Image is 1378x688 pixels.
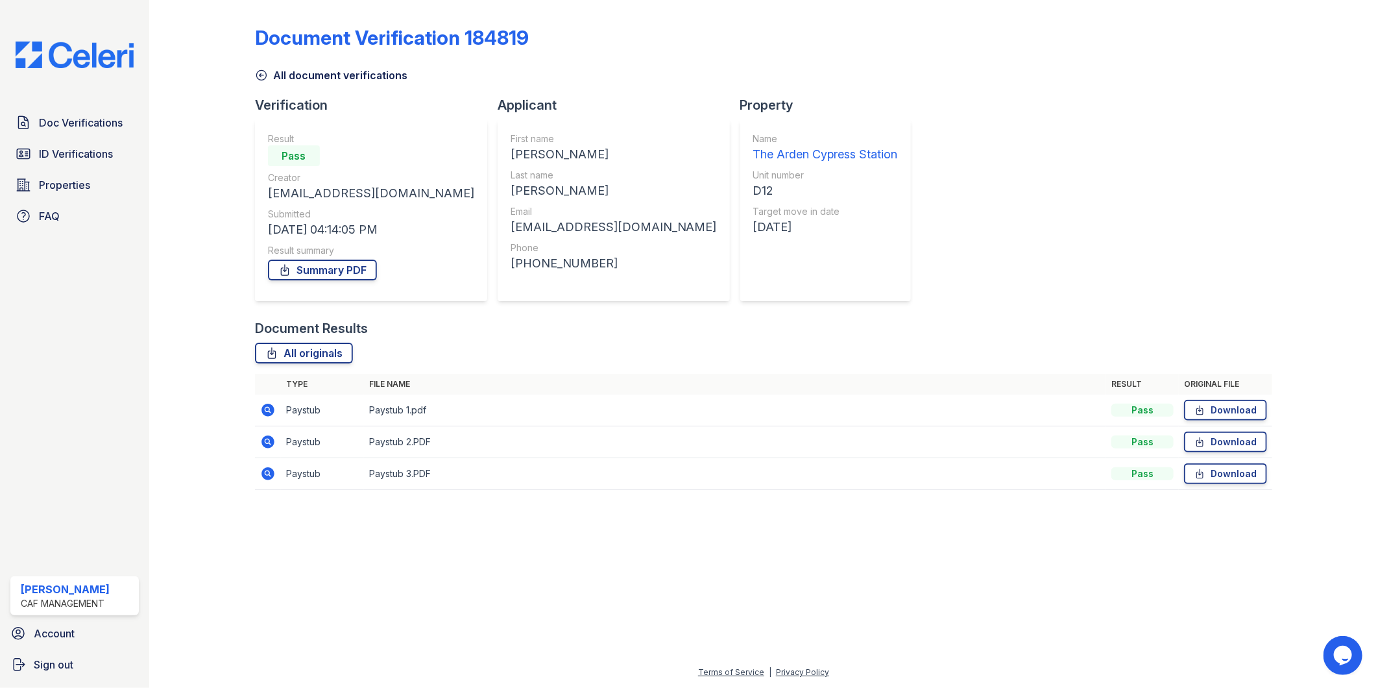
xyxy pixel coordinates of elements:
[255,96,498,114] div: Verification
[10,141,139,167] a: ID Verifications
[364,374,1107,395] th: File name
[39,115,123,130] span: Doc Verifications
[268,221,474,239] div: [DATE] 04:14:05 PM
[255,319,368,338] div: Document Results
[255,343,353,363] a: All originals
[364,395,1107,426] td: Paystub 1.pdf
[1184,432,1267,452] a: Download
[511,182,717,200] div: [PERSON_NAME]
[39,177,90,193] span: Properties
[364,458,1107,490] td: Paystub 3.PDF
[10,172,139,198] a: Properties
[753,205,898,218] div: Target move in date
[753,145,898,164] div: The Arden Cypress Station
[1324,636,1365,675] iframe: chat widget
[511,132,717,145] div: First name
[10,110,139,136] a: Doc Verifications
[268,260,377,280] a: Summary PDF
[268,184,474,203] div: [EMAIL_ADDRESS][DOMAIN_NAME]
[5,620,144,646] a: Account
[21,597,110,610] div: CAF Management
[255,68,407,83] a: All document verifications
[5,652,144,678] a: Sign out
[281,395,364,426] td: Paystub
[364,426,1107,458] td: Paystub 2.PDF
[281,426,364,458] td: Paystub
[740,96,921,114] div: Property
[34,657,73,672] span: Sign out
[753,132,898,164] a: Name The Arden Cypress Station
[1179,374,1272,395] th: Original file
[1111,404,1174,417] div: Pass
[10,203,139,229] a: FAQ
[39,146,113,162] span: ID Verifications
[753,169,898,182] div: Unit number
[498,96,740,114] div: Applicant
[769,667,771,677] div: |
[776,667,829,677] a: Privacy Policy
[281,458,364,490] td: Paystub
[1184,400,1267,421] a: Download
[281,374,364,395] th: Type
[511,205,717,218] div: Email
[268,244,474,257] div: Result summary
[511,218,717,236] div: [EMAIL_ADDRESS][DOMAIN_NAME]
[753,218,898,236] div: [DATE]
[1111,467,1174,480] div: Pass
[34,626,75,641] span: Account
[1111,436,1174,448] div: Pass
[5,42,144,68] img: CE_Logo_Blue-a8612792a0a2168367f1c8372b55b34899dd931a85d93a1a3d3e32e68fde9ad4.png
[511,241,717,254] div: Phone
[39,208,60,224] span: FAQ
[753,132,898,145] div: Name
[511,169,717,182] div: Last name
[268,145,320,166] div: Pass
[268,171,474,184] div: Creator
[268,208,474,221] div: Submitted
[698,667,764,677] a: Terms of Service
[21,582,110,597] div: [PERSON_NAME]
[511,145,717,164] div: [PERSON_NAME]
[1106,374,1179,395] th: Result
[1184,463,1267,484] a: Download
[255,26,529,49] div: Document Verification 184819
[268,132,474,145] div: Result
[511,254,717,273] div: [PHONE_NUMBER]
[753,182,898,200] div: D12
